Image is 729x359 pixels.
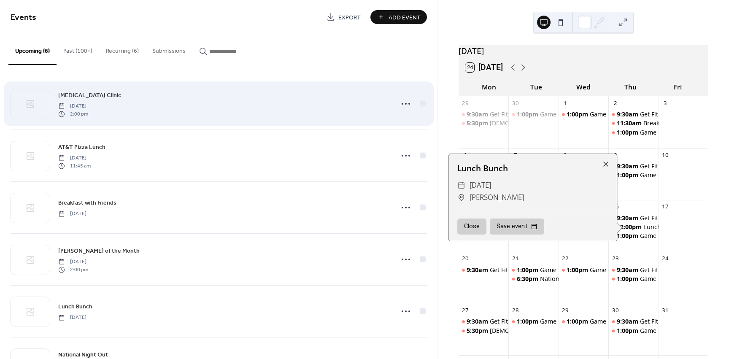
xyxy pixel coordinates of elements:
div: Get Fit [640,266,658,274]
div: Wed [560,78,607,96]
div: Get Fit [640,214,658,222]
div: 28 [511,307,519,314]
div: Get Fit [490,110,508,119]
span: 1:00pm [617,275,640,283]
span: 1:00pm [617,232,640,240]
span: 1:00pm [567,317,590,326]
div: Get Fit [459,110,508,119]
span: 12:00pm [617,223,643,231]
div: 30 [611,307,619,314]
div: 1 [562,99,569,107]
span: [MEDICAL_DATA] Clinic [58,91,121,100]
div: Game Day [559,266,608,274]
div: Game Day [540,110,569,119]
div: 29 [562,307,569,314]
div: Game Day [540,317,569,326]
span: 1:00pm [567,266,590,274]
a: [PERSON_NAME] of the Month [58,246,140,256]
button: Close [457,219,486,235]
div: Breakfast with Friends [608,119,658,127]
div: Tue [513,78,560,96]
span: 1:00pm [617,327,640,335]
div: Game Day [540,266,569,274]
div: Ladies' Night Out [459,119,508,127]
span: 9:30am [617,317,640,326]
div: 7 [511,151,519,159]
div: Get Fit [608,110,658,119]
div: Game Day [559,110,608,119]
div: 8 [562,151,569,159]
span: 9:30am [467,110,490,119]
span: 9:30am [617,214,640,222]
div: 20 [462,255,469,262]
button: Save event [490,219,544,235]
span: 1:00pm [567,110,590,119]
div: Game Day [608,327,658,335]
span: 9:30am [617,110,640,119]
span: 1:00pm [517,266,540,274]
div: Game Day [608,128,658,137]
div: Get Fit [608,214,658,222]
div: 24 [661,255,669,262]
div: Get Fit [608,162,658,170]
div: Game Day [608,232,658,240]
div: 6 [462,151,469,159]
span: 9:30am [617,162,640,170]
a: Lunch Bunch [58,302,92,311]
span: 1:00pm [617,128,640,137]
span: Breakfast with Friends [58,199,116,208]
span: 11:30am [617,119,643,127]
span: [DATE] [58,103,88,110]
div: Game Day [640,232,669,240]
span: Add Event [389,13,421,22]
div: Lunch Bunch [608,223,658,231]
a: [MEDICAL_DATA] Clinic [58,90,121,100]
button: 24[DATE] [462,61,506,74]
button: Past (100+) [57,34,99,64]
span: 2:00 pm [58,110,88,118]
div: Get Fit [459,266,508,274]
div: 27 [462,307,469,314]
span: 6:30pm [517,275,540,283]
div: Game Day [559,317,608,326]
div: 31 [661,307,669,314]
span: 1:00pm [517,110,540,119]
span: [PERSON_NAME] [470,192,524,204]
div: 30 [511,99,519,107]
span: 9:30am [617,266,640,274]
span: [DATE] [58,210,86,218]
span: 2:00 pm [58,266,88,273]
span: 9:30am [467,266,490,274]
button: Recurring (6) [99,34,146,64]
div: [DEMOGRAPHIC_DATA]' Night Out [490,119,586,127]
div: Game Day [508,266,558,274]
span: [DATE] [58,314,86,321]
div: [DEMOGRAPHIC_DATA]' Night Out [490,327,586,335]
a: AT&T Pizza Lunch [58,142,105,152]
div: 2 [611,99,619,107]
div: Game Day [508,110,558,119]
div: Game Day [640,128,669,137]
span: 1:00pm [517,317,540,326]
span: 1:00pm [617,171,640,179]
div: Get Fit [640,162,658,170]
div: Get Fit [608,266,658,274]
div: Get Fit [640,317,658,326]
div: 22 [562,255,569,262]
a: Add Event [370,10,427,24]
span: 11:45 am [58,162,91,170]
span: 5:30pm [467,119,490,127]
span: [DATE] [58,154,91,162]
div: Get Fit [459,317,508,326]
a: Breakfast with Friends [58,198,116,208]
div: Get Fit [640,110,658,119]
div: 17 [661,203,669,211]
div: Ladies' Night Out [459,327,508,335]
span: [PERSON_NAME] of the Month [58,247,140,256]
div: Game Day [590,110,618,119]
div: 9 [611,151,619,159]
div: National Night Out [508,275,558,283]
span: Events [11,9,36,26]
div: Game Day [590,266,618,274]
